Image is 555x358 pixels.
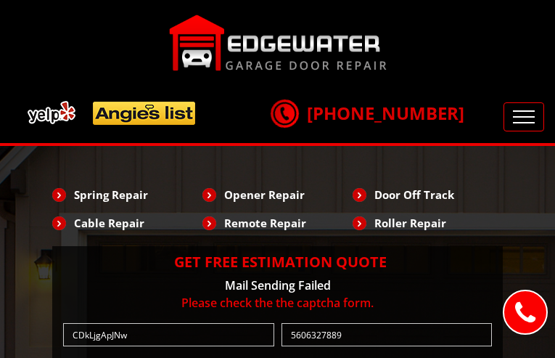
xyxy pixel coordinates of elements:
li: Spring Repair [52,182,202,207]
li: Cable Repair [52,211,202,235]
img: add.png [22,95,202,131]
a: [PHONE_NUMBER] [271,101,464,125]
p: Please check the the captcha form. [59,294,496,312]
button: Toggle navigation [503,102,544,131]
li: Opener Repair [202,182,353,207]
li: Remote Repair [202,211,353,235]
input: Name [63,323,274,346]
li: Roller Repair [353,211,503,235]
img: Edgewater.png [169,15,387,71]
h2: Get Free Estimation Quote [59,253,496,271]
input: Phone [281,323,493,346]
img: call.png [266,95,303,131]
li: Door Off Track [353,182,503,207]
span: Mail Sending Failed [225,277,331,293]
